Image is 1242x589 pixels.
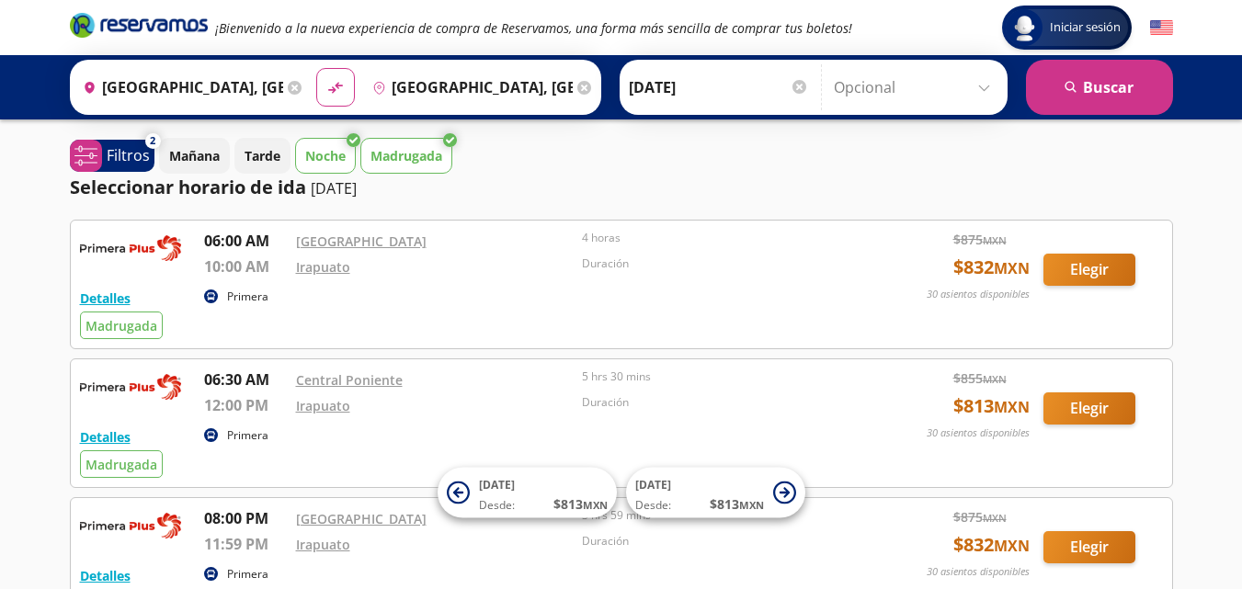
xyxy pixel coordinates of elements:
[296,371,403,389] a: Central Poniente
[635,477,671,493] span: [DATE]
[834,64,998,110] input: Opcional
[1043,254,1135,286] button: Elegir
[70,11,208,39] i: Brand Logo
[629,64,809,110] input: Elegir Fecha
[296,536,350,553] a: Irapuato
[983,511,1007,525] small: MXN
[80,230,181,266] img: RESERVAMOS
[204,394,287,416] p: 12:00 PM
[204,368,287,391] p: 06:30 AM
[994,397,1030,417] small: MXN
[204,230,287,252] p: 06:00 AM
[70,174,306,201] p: Seleccionar horario de ida
[927,287,1030,302] p: 30 asientos disponibles
[739,498,764,512] small: MXN
[204,507,287,529] p: 08:00 PM
[438,468,617,518] button: [DATE]Desde:$813MXN
[296,258,350,276] a: Irapuato
[983,372,1007,386] small: MXN
[204,533,287,555] p: 11:59 PM
[80,427,131,447] button: Detalles
[983,233,1007,247] small: MXN
[70,140,154,172] button: 2Filtros
[927,425,1030,441] p: 30 asientos disponibles
[80,368,181,405] img: RESERVAMOS
[150,133,155,149] span: 2
[994,258,1030,278] small: MXN
[635,497,671,514] span: Desde:
[311,177,357,199] p: [DATE]
[365,64,573,110] input: Buscar Destino
[553,494,608,514] span: $ 813
[296,232,427,250] a: [GEOGRAPHIC_DATA]
[227,566,268,583] p: Primera
[1026,60,1173,115] button: Buscar
[215,19,852,37] em: ¡Bienvenido a la nueva experiencia de compra de Reservamos, una forma más sencilla de comprar tus...
[582,368,860,385] p: 5 hrs 30 mins
[107,144,150,166] p: Filtros
[80,507,181,544] img: RESERVAMOS
[953,531,1030,559] span: $ 832
[626,468,805,518] button: [DATE]Desde:$813MXN
[245,146,280,165] p: Tarde
[227,427,268,444] p: Primera
[1043,531,1135,563] button: Elegir
[370,146,442,165] p: Madrugada
[85,317,157,334] span: Madrugada
[296,510,427,527] a: [GEOGRAPHIC_DATA]
[583,498,608,512] small: MXN
[159,138,230,174] button: Mañana
[1043,392,1135,425] button: Elegir
[80,566,131,585] button: Detalles
[295,138,356,174] button: Noche
[582,394,860,411] p: Duración
[80,289,131,308] button: Detalles
[1043,18,1128,37] span: Iniciar sesión
[582,255,860,272] p: Duración
[75,64,283,110] input: Buscar Origen
[953,392,1030,420] span: $ 813
[479,477,515,493] span: [DATE]
[70,11,208,44] a: Brand Logo
[582,533,860,549] p: Duración
[710,494,764,514] span: $ 813
[296,397,350,414] a: Irapuato
[1150,17,1173,40] button: English
[479,497,515,514] span: Desde:
[927,564,1030,580] p: 30 asientos disponibles
[305,146,346,165] p: Noche
[994,536,1030,556] small: MXN
[169,146,220,165] p: Mañana
[953,230,1007,249] span: $ 875
[953,507,1007,527] span: $ 875
[227,289,268,305] p: Primera
[204,255,287,278] p: 10:00 AM
[953,368,1007,388] span: $ 855
[953,254,1030,281] span: $ 832
[85,456,157,473] span: Madrugada
[234,138,291,174] button: Tarde
[582,230,860,246] p: 4 horas
[360,138,452,174] button: Madrugada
